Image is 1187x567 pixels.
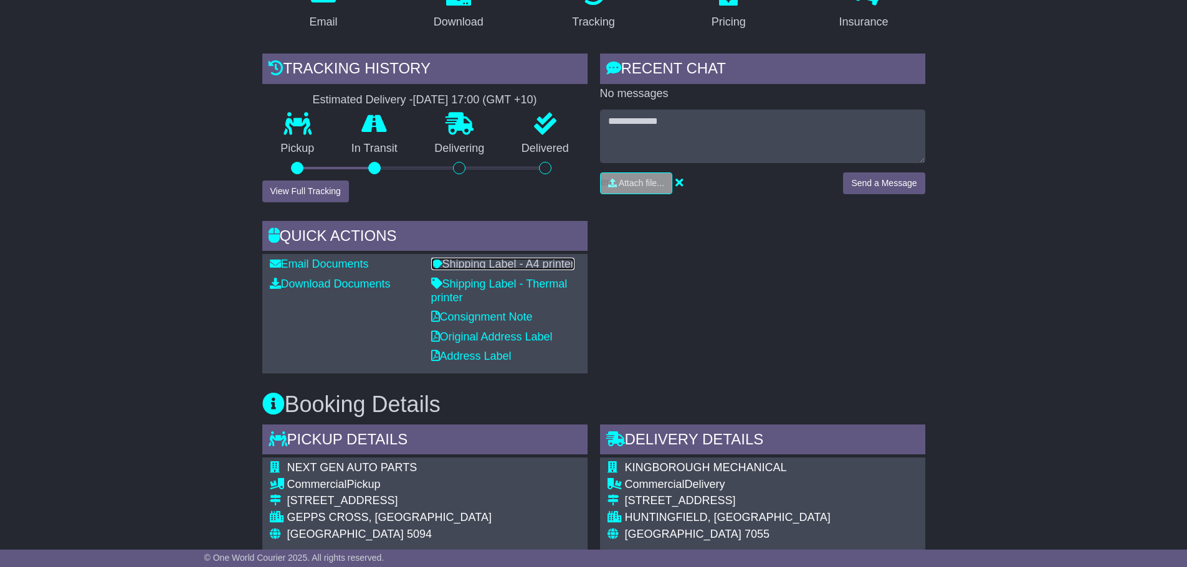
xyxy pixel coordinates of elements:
p: In Transit [333,142,416,156]
div: Insurance [839,14,889,30]
div: Pricing [712,14,746,30]
p: No messages [600,87,925,101]
a: Email Documents [270,258,369,270]
div: GEPPS CROSS, [GEOGRAPHIC_DATA] [287,511,570,525]
span: Commercial [287,478,347,490]
a: Download Documents [270,278,391,290]
h3: Booking Details [262,392,925,417]
span: KINGBOROUGH MECHANICAL [625,461,787,474]
div: [STREET_ADDRESS] [625,494,907,508]
span: NEXT GEN AUTO PARTS [287,461,417,474]
div: Email [309,14,337,30]
div: RECENT CHAT [600,54,925,87]
div: Tracking [572,14,614,30]
div: Pickup Details [262,424,588,458]
span: 5094 [407,528,432,540]
div: Delivery [625,478,907,492]
a: Original Address Label [431,330,553,343]
p: Delivered [503,142,588,156]
span: [GEOGRAPHIC_DATA] [287,528,404,540]
div: Tracking history [262,54,588,87]
button: Send a Message [843,172,925,194]
span: © One World Courier 2025. All rights reserved. [204,553,384,563]
a: Shipping Label - Thermal printer [431,278,568,304]
p: Delivering [416,142,503,156]
span: Commercial [625,478,685,490]
span: 7055 [745,528,770,540]
div: Pickup [287,478,570,492]
span: [GEOGRAPHIC_DATA] [625,528,741,540]
div: Quick Actions [262,221,588,255]
div: Download [434,14,484,30]
a: Consignment Note [431,311,533,323]
p: Pickup [262,142,333,156]
a: Shipping Label - A4 printer [431,258,574,270]
div: Delivery Details [600,424,925,458]
a: Address Label [431,350,512,362]
div: [DATE] 17:00 (GMT +10) [413,93,537,107]
div: HUNTINGFIELD, [GEOGRAPHIC_DATA] [625,511,907,525]
div: [STREET_ADDRESS] [287,494,570,508]
div: Estimated Delivery - [262,93,588,107]
button: View Full Tracking [262,180,349,202]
